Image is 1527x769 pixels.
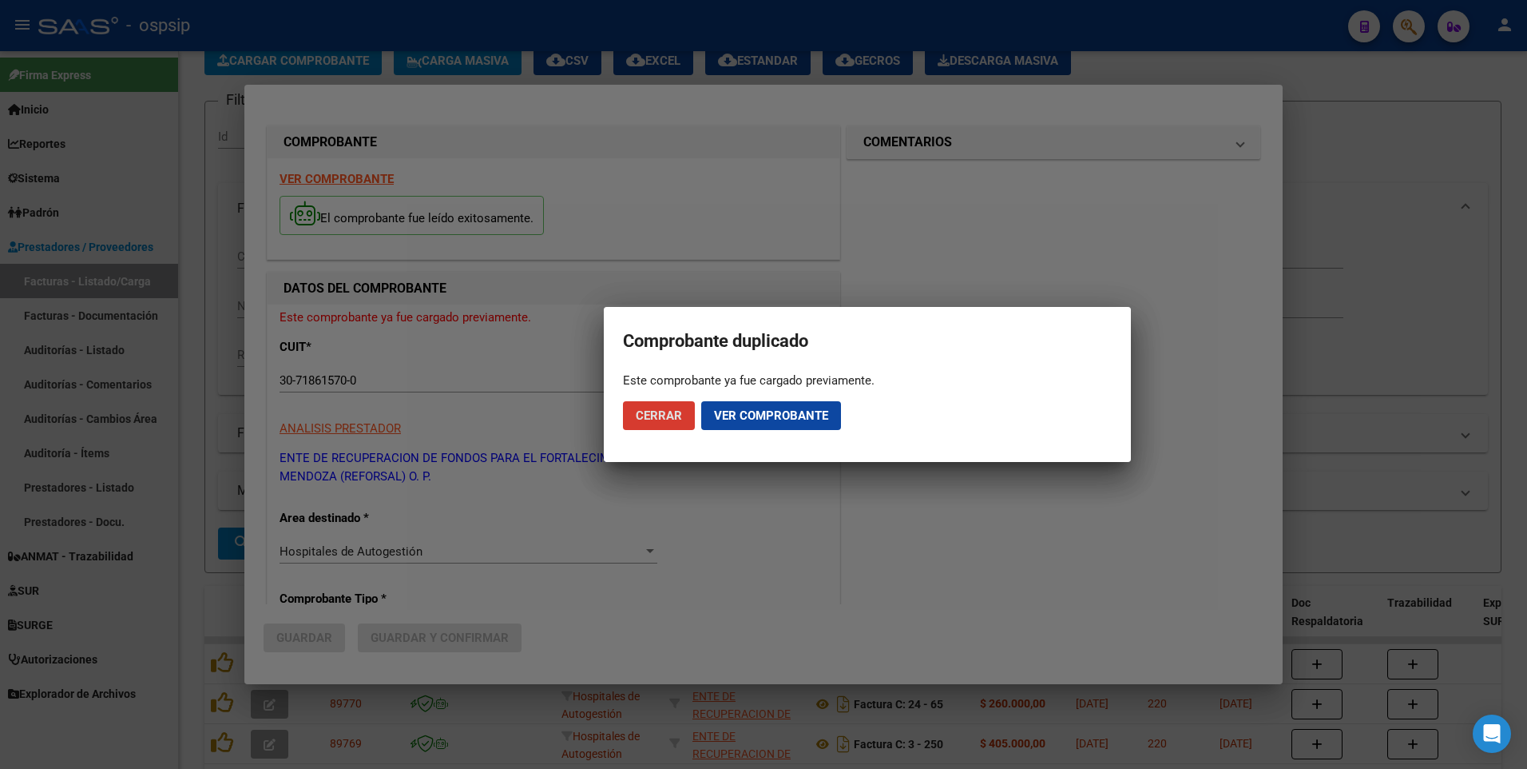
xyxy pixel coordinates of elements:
button: Cerrar [623,401,695,430]
span: Ver comprobante [714,408,828,423]
h2: Comprobante duplicado [623,326,1112,357]
span: Cerrar [636,408,682,423]
div: Este comprobante ya fue cargado previamente. [623,373,1112,388]
button: Ver comprobante [701,401,841,430]
div: Open Intercom Messenger [1473,715,1511,753]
